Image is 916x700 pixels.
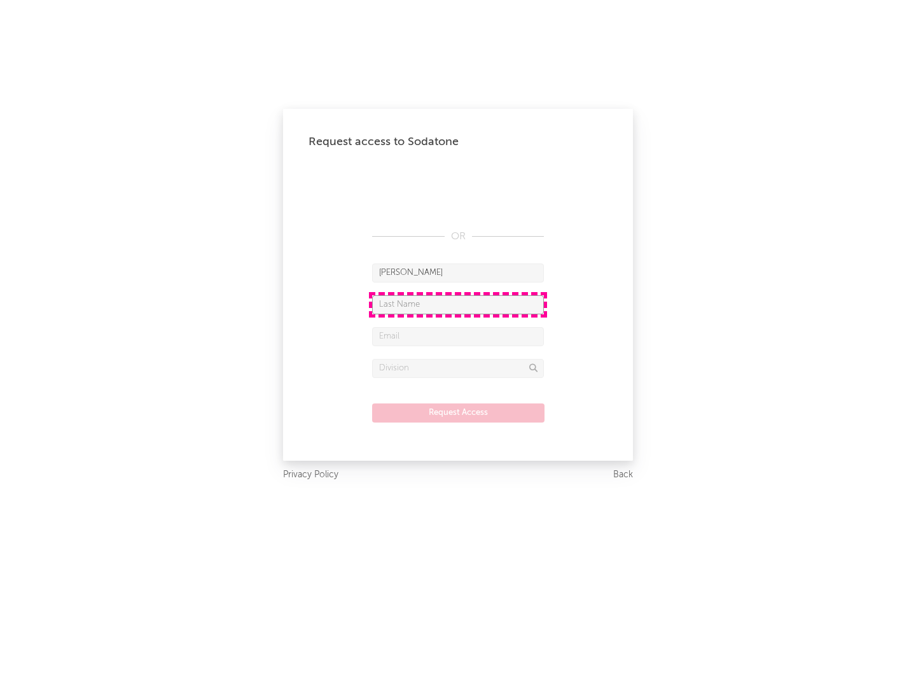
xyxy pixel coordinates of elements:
a: Back [613,467,633,483]
input: Email [372,327,544,346]
input: Division [372,359,544,378]
button: Request Access [372,403,545,423]
input: Last Name [372,295,544,314]
input: First Name [372,263,544,283]
a: Privacy Policy [283,467,338,483]
div: OR [372,229,544,244]
div: Request access to Sodatone [309,134,607,150]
